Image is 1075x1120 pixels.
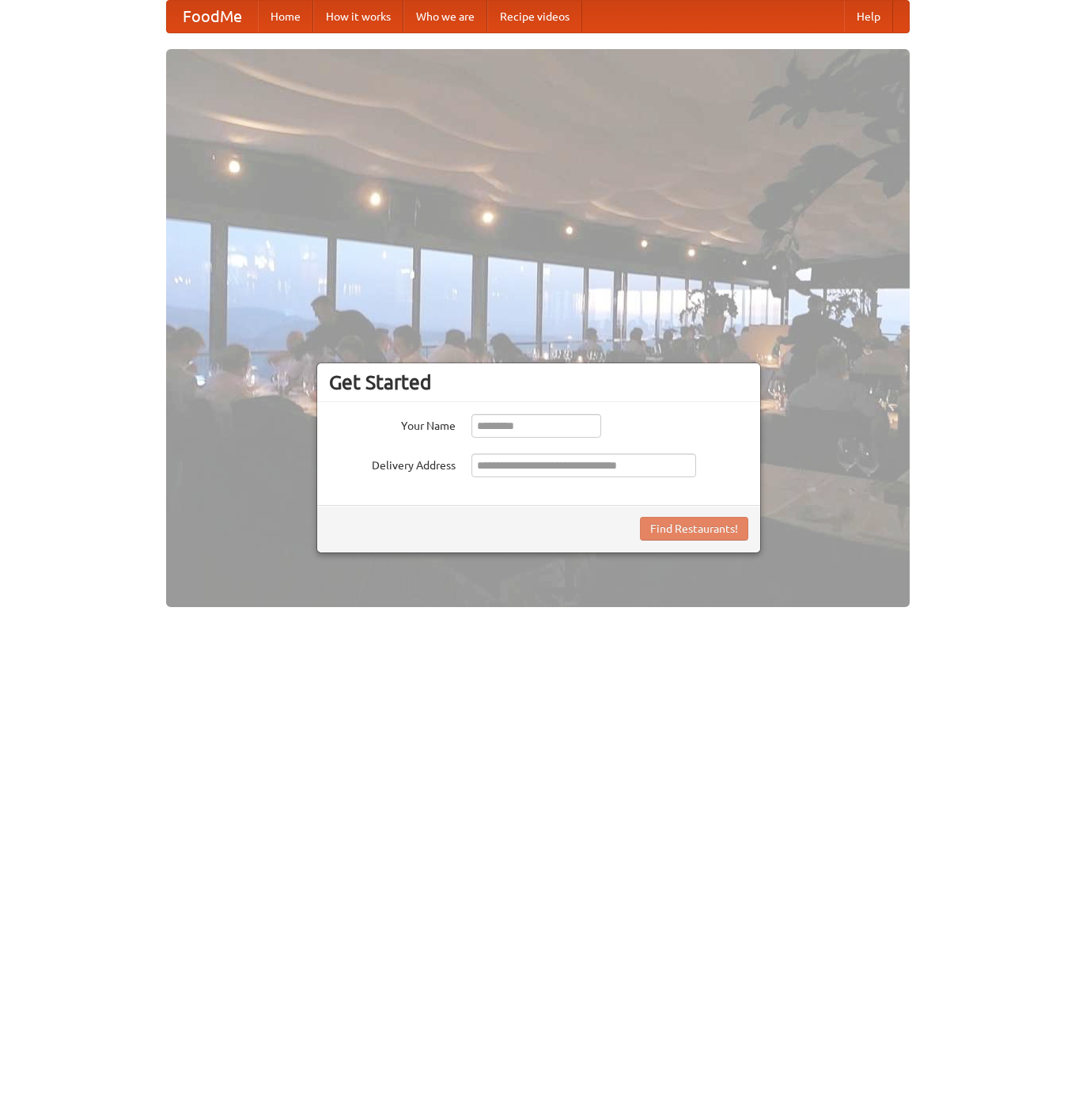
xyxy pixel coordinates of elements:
[167,1,258,32] a: FoodMe
[487,1,582,32] a: Recipe videos
[403,1,487,32] a: Who we are
[844,1,893,32] a: Help
[329,370,748,394] h3: Get Started
[258,1,313,32] a: Home
[329,414,456,434] label: Your Name
[313,1,403,32] a: How it works
[640,517,748,541] button: Find Restaurants!
[329,454,456,473] label: Delivery Address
